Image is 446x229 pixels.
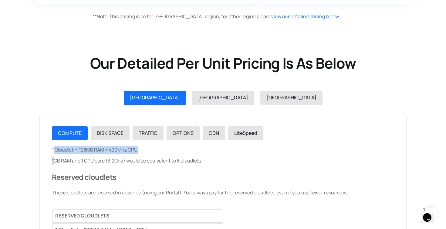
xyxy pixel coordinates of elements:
span: LiteSpeed [234,130,257,136]
span: CDN [209,130,219,136]
span: DISK SPACE [97,130,123,136]
span: [GEOGRAPHIC_DATA] [266,94,316,101]
span: OPTIONS [173,130,194,136]
span: TRAFFIC [139,130,157,136]
a: view our detailed pricing below [271,13,339,20]
h2: Our Detailed Per Unit Pricing Is As Below [36,54,410,73]
iframe: chat widget [421,205,440,223]
span: [GEOGRAPHIC_DATA] [130,94,180,101]
th: RESERVED CLOUDLETS [52,209,223,223]
span: [GEOGRAPHIC_DATA] [198,94,248,101]
span: Reserved cloudlets [52,172,116,182]
span: COMPUTE [58,130,82,136]
div: This pricing is be for [GEOGRAPHIC_DATA] region, for other region please [93,13,414,21]
span: Note: [93,13,109,20]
